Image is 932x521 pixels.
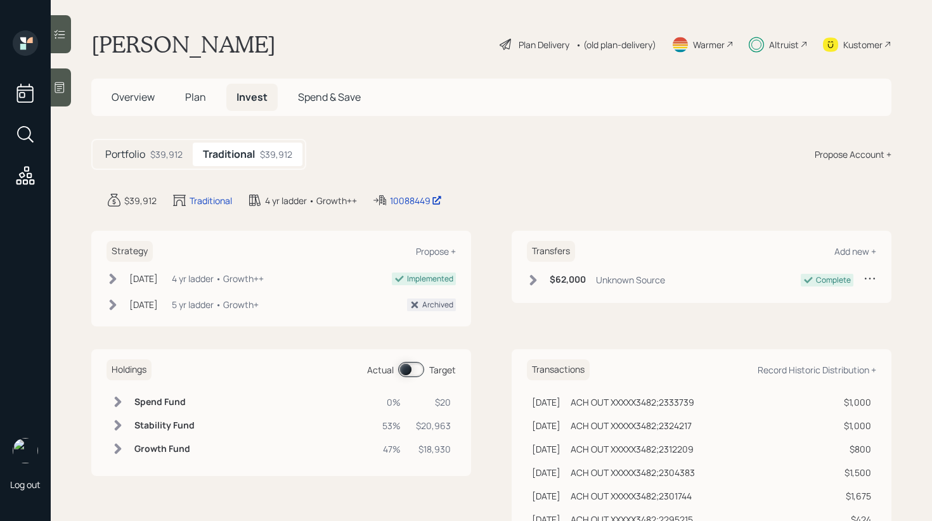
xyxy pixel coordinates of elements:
div: • (old plan-delivery) [576,38,656,51]
span: Plan [185,90,206,104]
div: [DATE] [532,489,560,503]
div: Warmer [693,38,725,51]
h6: Spend Fund [134,397,195,408]
div: Actual [367,363,394,376]
div: Plan Delivery [519,38,569,51]
div: $800 [841,442,871,456]
span: Overview [112,90,155,104]
div: [DATE] [532,396,560,409]
h1: [PERSON_NAME] [91,30,276,58]
div: Add new + [834,245,876,257]
div: Archived [422,299,453,311]
div: $1,000 [841,419,871,432]
div: 5 yr ladder • Growth+ [172,298,259,311]
img: retirable_logo.png [13,438,38,463]
div: 47% [382,442,401,456]
div: 4 yr ladder • Growth++ [172,272,264,285]
div: $20 [416,396,451,409]
h5: Portfolio [105,148,145,160]
div: Kustomer [843,38,883,51]
span: Invest [236,90,268,104]
div: ACH OUT XXXXX3482;2333739 [571,396,694,409]
div: 4 yr ladder • Growth++ [265,194,357,207]
div: Traditional [190,194,232,207]
div: Altruist [769,38,799,51]
div: Implemented [407,273,453,285]
span: Spend & Save [298,90,361,104]
div: ACH OUT XXXXX3482;2304383 [571,466,695,479]
h5: Traditional [203,148,255,160]
div: $20,963 [416,419,451,432]
div: ACH OUT XXXXX3482;2301744 [571,489,692,503]
div: $39,912 [150,148,183,161]
div: $39,912 [260,148,292,161]
h6: Transactions [527,359,590,380]
div: 10088449 [390,194,442,207]
div: Propose Account + [815,148,891,161]
div: Log out [10,479,41,491]
div: $18,930 [416,442,451,456]
h6: Stability Fund [134,420,195,431]
div: $1,500 [841,466,871,479]
div: Unknown Source [596,273,665,286]
div: [DATE] [129,272,158,285]
div: $1,000 [841,396,871,409]
div: Complete [816,274,851,286]
h6: Holdings [107,359,152,380]
div: $39,912 [124,194,157,207]
div: $1,675 [841,489,871,503]
div: ACH OUT XXXXX3482;2312209 [571,442,694,456]
div: [DATE] [532,419,560,432]
div: 0% [382,396,401,409]
h6: Growth Fund [134,444,195,454]
div: 53% [382,419,401,432]
h6: Transfers [527,241,575,262]
div: [DATE] [532,466,560,479]
div: [DATE] [129,298,158,311]
div: Record Historic Distribution + [758,364,876,376]
div: Target [429,363,456,376]
h6: Strategy [107,241,153,262]
div: [DATE] [532,442,560,456]
h6: $62,000 [550,274,586,285]
div: ACH OUT XXXXX3482;2324217 [571,419,692,432]
div: Propose + [416,245,456,257]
